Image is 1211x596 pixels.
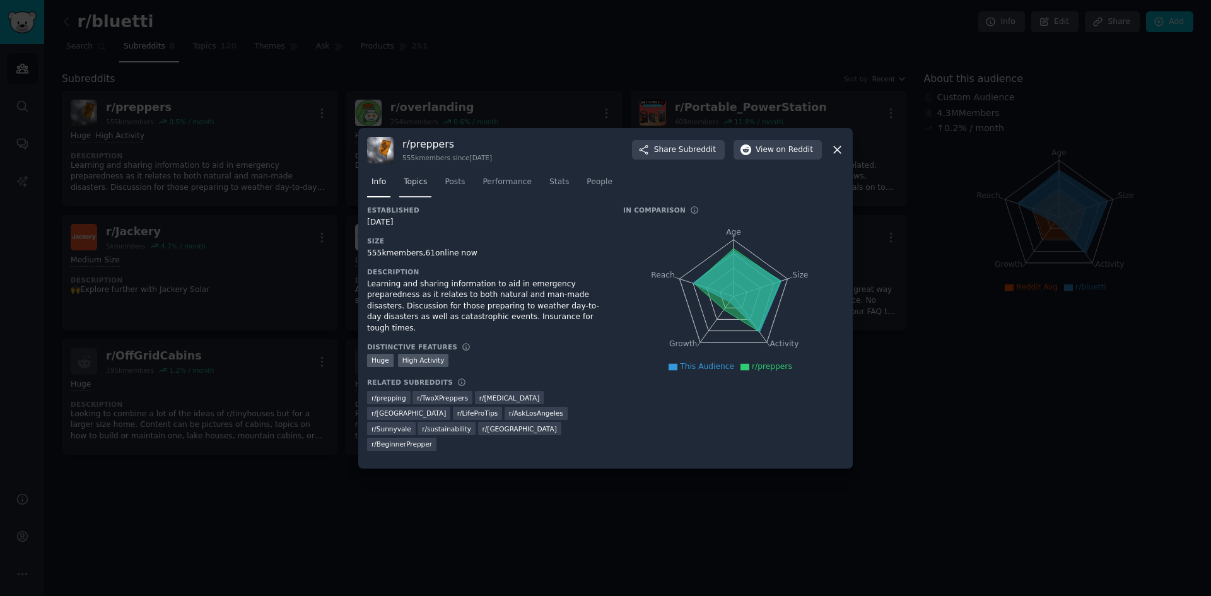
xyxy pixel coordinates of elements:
tspan: Age [726,228,741,237]
h3: r/ preppers [402,137,492,151]
a: Topics [399,172,431,198]
h3: Related Subreddits [367,378,453,387]
span: r/ TwoXPreppers [417,394,468,402]
h3: In Comparison [623,206,686,214]
span: r/ prepping [371,394,406,402]
span: People [587,177,612,188]
span: Posts [445,177,465,188]
tspan: Activity [770,339,799,348]
span: Performance [483,177,532,188]
div: Learning and sharing information to aid in emergency preparedness as it relates to both natural a... [367,279,605,334]
span: on Reddit [776,144,813,156]
span: r/ [GEOGRAPHIC_DATA] [483,424,557,433]
tspan: Growth [669,339,697,348]
span: This Audience [680,362,734,371]
span: r/ [MEDICAL_DATA] [479,394,540,402]
h3: Size [367,237,605,245]
span: Info [371,177,386,188]
tspan: Reach [651,270,675,279]
button: Viewon Reddit [734,140,822,160]
span: r/ sustainability [422,424,471,433]
span: r/ LifeProTips [457,409,498,418]
button: ShareSubreddit [632,140,725,160]
tspan: Size [792,270,808,279]
h3: Established [367,206,605,214]
img: preppers [367,137,394,163]
a: Posts [440,172,469,198]
a: People [582,172,617,198]
div: [DATE] [367,217,605,228]
div: 555k members since [DATE] [402,153,492,162]
span: View [756,144,813,156]
span: r/ [GEOGRAPHIC_DATA] [371,409,446,418]
h3: Description [367,267,605,276]
span: Stats [549,177,569,188]
span: r/preppers [752,362,792,371]
a: Performance [478,172,536,198]
a: Stats [545,172,573,198]
a: Info [367,172,390,198]
span: r/ AskLosAngeles [509,409,563,418]
div: High Activity [398,354,449,367]
span: Topics [404,177,427,188]
h3: Distinctive Features [367,342,457,351]
span: Share [654,144,716,156]
span: r/ BeginnerPrepper [371,440,432,448]
span: r/ Sunnyvale [371,424,411,433]
div: 555k members, 61 online now [367,248,605,259]
span: Subreddit [679,144,716,156]
div: Huge [367,354,394,367]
